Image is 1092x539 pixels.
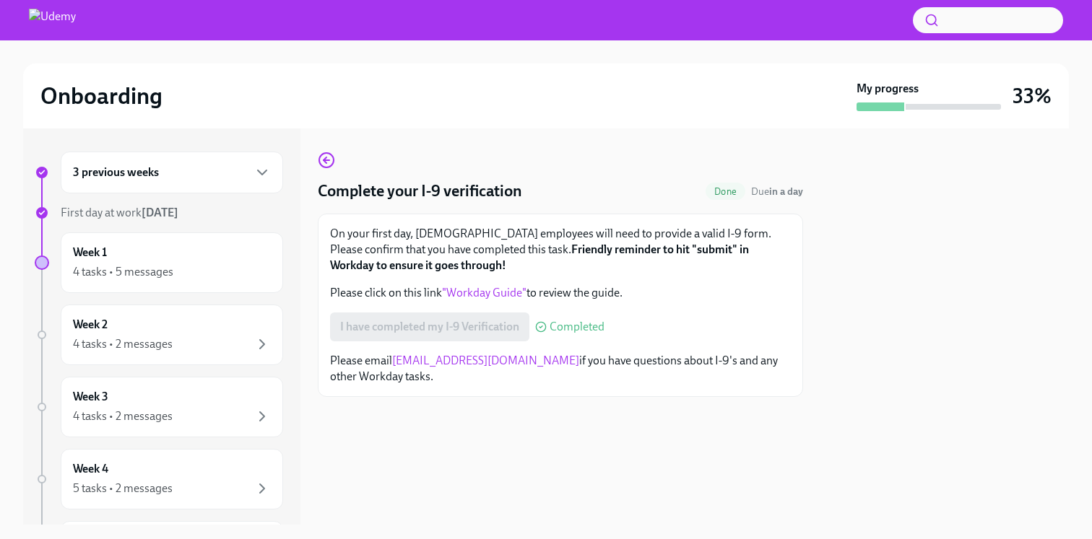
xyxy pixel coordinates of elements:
span: Completed [550,321,604,333]
a: Week 34 tasks • 2 messages [35,377,283,437]
div: 4 tasks • 2 messages [73,408,173,424]
a: Week 24 tasks • 2 messages [35,304,283,365]
a: Week 45 tasks • 2 messages [35,449,283,509]
p: Please email if you have questions about I-9's and any other Workday tasks. [330,353,791,385]
a: "Workday Guide" [442,286,526,299]
span: September 10th, 2025 13:00 [751,185,803,198]
span: Done [706,186,745,197]
h6: 3 previous weeks [73,165,159,180]
strong: in a day [769,185,803,198]
h2: Onboarding [40,82,162,110]
span: Due [751,185,803,198]
a: Week 14 tasks • 5 messages [35,232,283,293]
strong: My progress [857,81,919,97]
h3: 33% [1013,83,1052,109]
img: Udemy [29,9,76,32]
span: First day at work [61,206,178,219]
a: First day at work[DATE] [35,205,283,221]
h6: Week 3 [73,389,108,405]
p: On your first day, [DEMOGRAPHIC_DATA] employees will need to provide a valid I-9 form. Please con... [330,226,791,273]
h4: Complete your I-9 verification [318,180,522,202]
h6: Week 4 [73,461,108,477]
div: 5 tasks • 2 messages [73,481,173,496]
div: 3 previous weeks [61,152,283,193]
div: 4 tasks • 5 messages [73,264,173,280]
p: Please click on this link to review the guide. [330,285,791,301]
strong: [DATE] [142,206,178,219]
a: [EMAIL_ADDRESS][DOMAIN_NAME] [392,354,579,367]
div: 4 tasks • 2 messages [73,336,173,352]
h6: Week 1 [73,245,107,260]
h6: Week 2 [73,317,108,333]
